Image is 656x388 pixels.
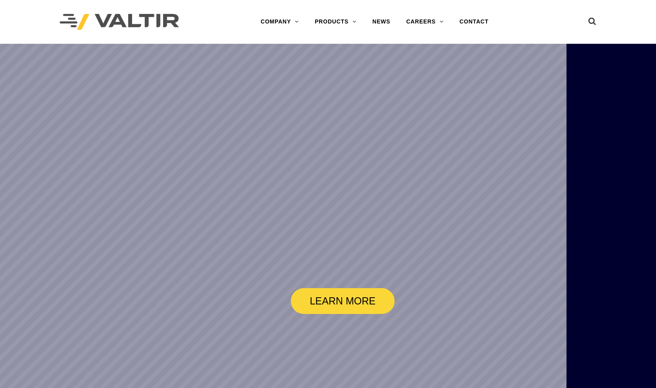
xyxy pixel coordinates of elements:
img: Valtir [60,14,179,30]
a: LEARN MORE [291,288,395,314]
a: CONTACT [452,14,496,30]
a: CAREERS [398,14,452,30]
a: PRODUCTS [307,14,364,30]
a: NEWS [364,14,398,30]
a: COMPANY [253,14,307,30]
